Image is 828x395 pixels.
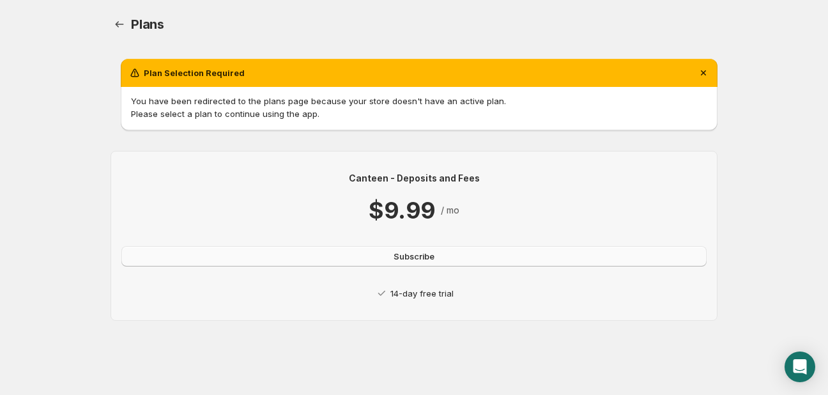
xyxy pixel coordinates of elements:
p: Canteen - Deposits and Fees [121,172,707,185]
h2: Plan Selection Required [144,66,245,79]
p: You have been redirected to the plans page because your store doesn't have an active plan. [131,95,707,107]
span: Plans [131,17,164,32]
p: / mo [441,204,459,217]
div: Open Intercom Messenger [785,352,815,382]
button: Dismiss notification [694,64,712,82]
a: Home [111,15,128,33]
button: Subscribe [121,246,707,267]
p: Please select a plan to continue using the app. [131,107,707,120]
p: 14-day free trial [390,287,454,300]
p: $9.99 [369,195,435,226]
span: Subscribe [394,250,434,263]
